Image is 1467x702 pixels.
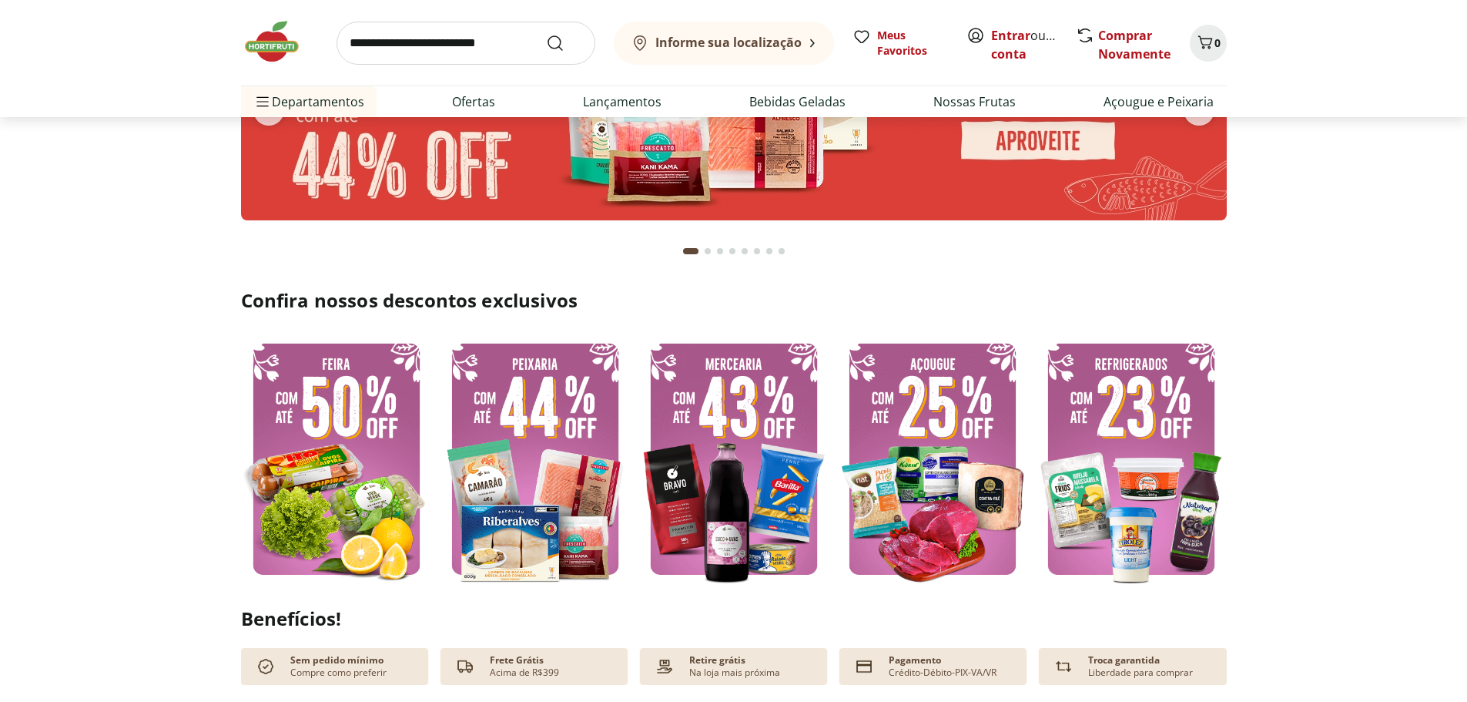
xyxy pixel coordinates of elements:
a: Criar conta [991,27,1076,62]
img: pescados [440,331,631,586]
h2: Benefícios! [241,608,1227,630]
img: card [852,654,876,679]
button: Go to page 4 from fs-carousel [726,233,739,270]
button: Current page from fs-carousel [680,233,702,270]
button: Go to page 5 from fs-carousel [739,233,751,270]
img: Devolução [1051,654,1076,679]
input: search [337,22,595,65]
p: Compre como preferir [290,667,387,679]
button: Submit Search [546,34,583,52]
img: açougue [837,331,1028,586]
p: Troca garantida [1088,654,1160,667]
span: Meus Favoritos [877,28,948,59]
a: Entrar [991,27,1030,44]
a: Lançamentos [583,92,661,111]
p: Frete Grátis [490,654,544,667]
p: Sem pedido mínimo [290,654,383,667]
button: Go to page 7 from fs-carousel [763,233,775,270]
button: Carrinho [1190,25,1227,62]
button: Go to page 8 from fs-carousel [775,233,788,270]
img: mercearia [638,331,829,586]
a: Açougue e Peixaria [1104,92,1214,111]
button: Menu [253,83,272,120]
button: Go to page 2 from fs-carousel [702,233,714,270]
img: feira [241,331,432,586]
a: Bebidas Geladas [749,92,846,111]
span: ou [991,26,1060,63]
img: Hortifruti [241,18,318,65]
span: Departamentos [253,83,364,120]
a: Comprar Novamente [1098,27,1171,62]
button: Go to page 3 from fs-carousel [714,233,726,270]
img: payment [652,654,677,679]
p: Crédito-Débito-PIX-VA/VR [889,667,996,679]
p: Liberdade para comprar [1088,667,1193,679]
p: Acima de R$399 [490,667,559,679]
p: Pagamento [889,654,941,667]
button: Go to page 6 from fs-carousel [751,233,763,270]
span: 0 [1214,35,1221,50]
img: resfriados [1036,331,1227,586]
a: Meus Favoritos [852,28,948,59]
h2: Confira nossos descontos exclusivos [241,288,1227,313]
img: check [253,654,278,679]
b: Informe sua localização [655,34,802,51]
p: Retire grátis [689,654,745,667]
button: Informe sua localização [614,22,834,65]
img: truck [453,654,477,679]
a: Nossas Frutas [933,92,1016,111]
p: Na loja mais próxima [689,667,780,679]
a: Ofertas [452,92,495,111]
